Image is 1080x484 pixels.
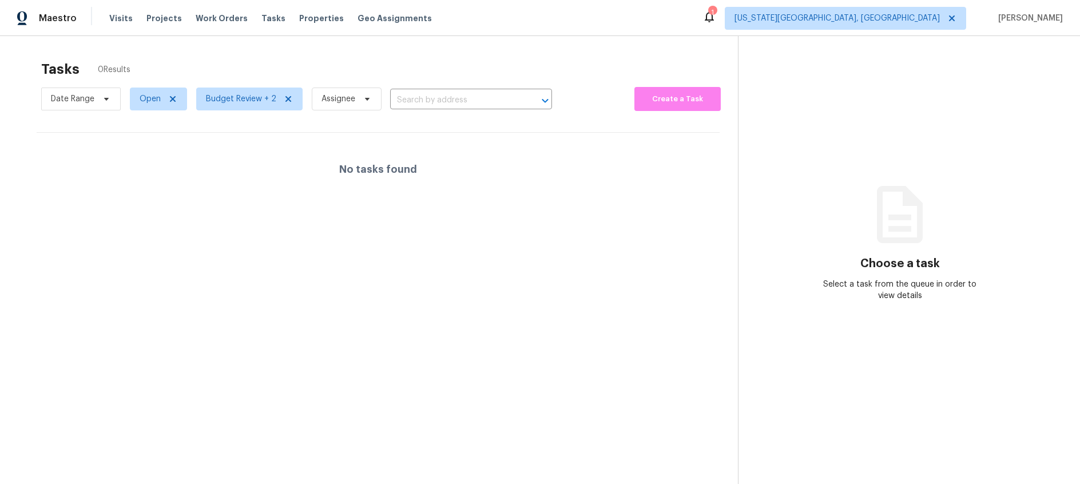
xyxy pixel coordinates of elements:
[734,13,940,24] span: [US_STATE][GEOGRAPHIC_DATA], [GEOGRAPHIC_DATA]
[196,13,248,24] span: Work Orders
[261,14,285,22] span: Tasks
[146,13,182,24] span: Projects
[640,93,715,106] span: Create a Task
[41,64,80,75] h2: Tasks
[109,13,133,24] span: Visits
[708,7,716,18] div: 1
[39,13,77,24] span: Maestro
[390,92,520,109] input: Search by address
[321,93,355,105] span: Assignee
[860,258,940,269] h3: Choose a task
[819,279,981,301] div: Select a task from the queue in order to view details
[98,64,130,76] span: 0 Results
[634,87,721,111] button: Create a Task
[339,164,417,175] h4: No tasks found
[51,93,94,105] span: Date Range
[537,93,553,109] button: Open
[358,13,432,24] span: Geo Assignments
[206,93,276,105] span: Budget Review + 2
[299,13,344,24] span: Properties
[140,93,161,105] span: Open
[994,13,1063,24] span: [PERSON_NAME]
